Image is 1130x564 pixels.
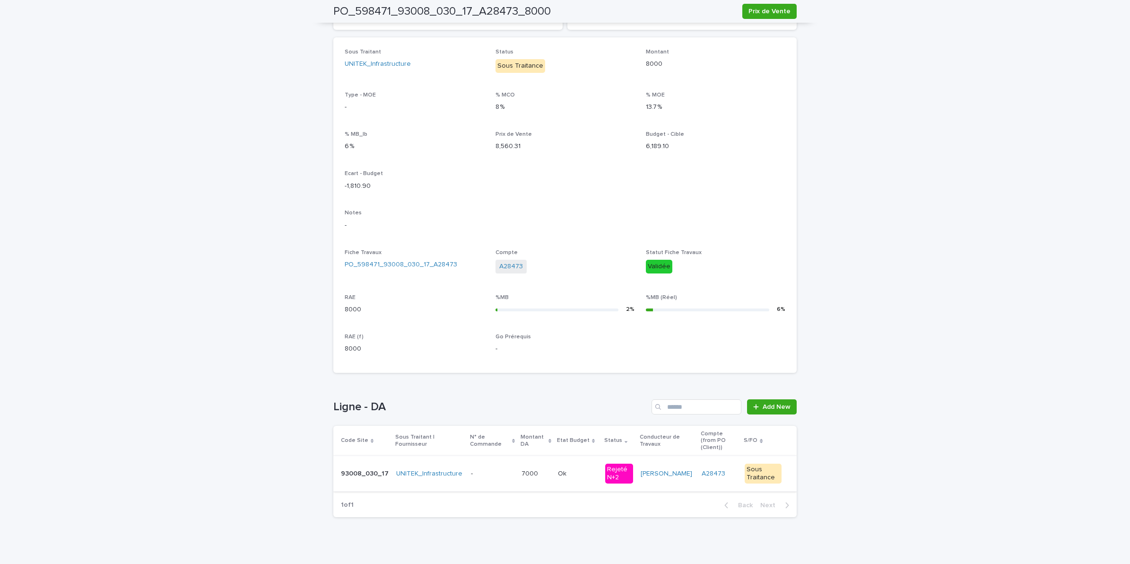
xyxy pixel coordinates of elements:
span: Add New [763,404,791,410]
p: - [345,102,484,112]
p: 6,189.10 [646,141,785,151]
p: 6 % [345,141,484,151]
a: A28473 [499,262,523,272]
h2: PO_598471_93008_030_17_A28473_8000 [333,5,551,18]
tr: 93008_030_1793008_030_17 UNITEK_Infrastructure -- 70007000 OkOk Rejeté N+2[PERSON_NAME] A28473 So... [333,456,797,492]
button: Prix de Vente [742,4,797,19]
span: Prix de Vente [495,132,532,137]
p: Code Site [341,435,368,446]
p: 8000 [345,305,484,315]
span: Fiche Travaux [345,250,382,256]
span: %MB (Réel) [646,295,677,300]
p: 8000 [345,344,484,354]
span: RAE [345,295,356,300]
span: %MB [495,295,509,300]
span: Ecart - Budget [345,171,383,176]
p: N° de Commande [470,432,509,449]
div: 2 % [626,305,635,315]
span: Next [760,502,781,509]
span: Sous Traitant [345,49,381,55]
span: Compte [495,250,518,256]
p: Etat Budget [557,435,590,446]
p: 13.7 % [646,102,785,112]
p: - [495,344,635,354]
span: Montant [646,49,669,55]
span: Back [732,502,753,509]
p: Ok [558,468,568,478]
span: % MOE [646,92,665,98]
button: Back [717,501,756,510]
div: Validée [646,260,672,273]
p: Montant DA [521,432,546,449]
p: - [471,468,475,478]
span: Prix de Vente [748,7,791,16]
span: RAE (f) [345,334,364,340]
p: Sous Traitant | Fournisseur [395,432,464,449]
div: 6 % [777,305,785,315]
p: 1 of 1 [333,493,361,517]
span: % MB_lb [345,132,367,137]
div: Sous Traitance [495,59,545,73]
a: PO_598471_93008_030_17_A28473 [345,260,457,270]
p: 93008_030_17 [341,468,391,478]
a: UNITEK_Infrastructure [396,470,462,478]
span: Notes [345,210,362,216]
p: 7000 [522,468,540,478]
p: - [345,220,785,230]
a: [PERSON_NAME] [641,470,692,478]
span: Budget - Cible [646,132,684,137]
p: Conducteur de Travaux [640,432,695,449]
a: A28473 [702,470,725,478]
span: Status [495,49,513,55]
a: Add New [747,399,797,414]
h1: Ligne - DA [333,400,648,414]
p: 8000 [646,59,785,69]
p: -1,810.90 [345,181,484,191]
a: UNITEK_Infrastructure [345,59,411,69]
p: 8 % [495,102,635,112]
span: Type - MOE [345,92,376,98]
p: Status [604,435,622,446]
div: Sous Traitance [745,464,782,484]
p: S/FO [744,435,757,446]
button: Next [756,501,797,510]
span: Statut Fiche Travaux [646,250,702,256]
input: Search [652,399,741,414]
div: Rejeté N+2 [605,464,633,484]
span: Go Prérequis [495,334,531,340]
p: 8,560.31 [495,141,635,151]
span: % MCO [495,92,515,98]
p: Compte (from PO (Client)) [701,429,738,453]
